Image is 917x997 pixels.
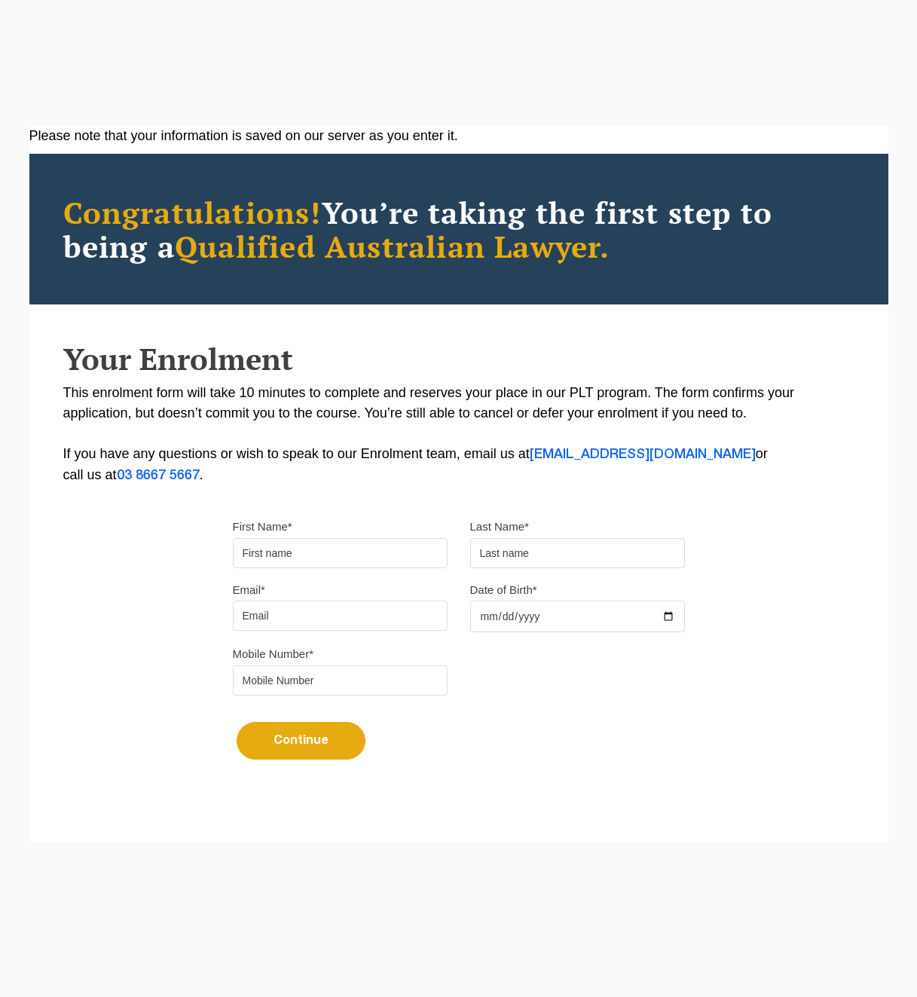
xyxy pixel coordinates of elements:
label: First Name* [233,519,292,534]
a: 03 8667 5667 [117,469,200,482]
label: Last Name* [470,519,529,534]
input: Last name [470,538,685,568]
label: Email* [233,583,265,598]
div: Please note that your information is saved on our server as you enter it. [29,126,888,146]
label: Date of Birth* [470,583,537,598]
span: Qualified Australian Lawyer. [175,226,610,266]
span: Congratulations! [63,192,322,232]
a: [EMAIL_ADDRESS][DOMAIN_NAME] [530,448,756,460]
p: This enrolment form will take 10 minutes to complete and reserves your place in our PLT program. ... [63,383,854,486]
button: Continue [237,722,365,760]
input: Mobile Number [233,665,448,696]
h2: Your Enrolment [63,342,854,375]
label: Mobile Number* [233,647,314,662]
input: First name [233,538,448,568]
input: Email [233,601,448,631]
h2: You’re taking the first step to being a [63,195,854,263]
